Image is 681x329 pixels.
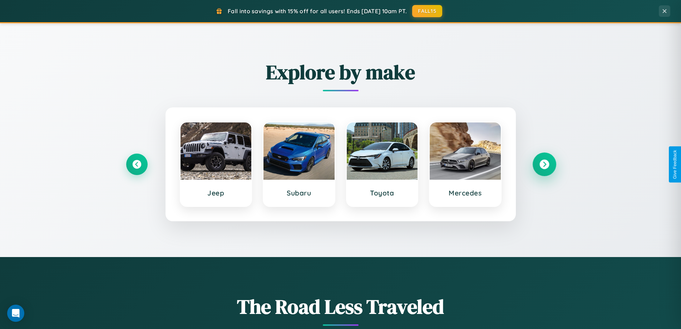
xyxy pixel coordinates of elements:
[228,8,407,15] span: Fall into savings with 15% off for all users! Ends [DATE] 10am PT.
[188,189,245,197] h3: Jeep
[354,189,411,197] h3: Toyota
[437,189,494,197] h3: Mercedes
[126,293,555,320] h1: The Road Less Traveled
[126,58,555,86] h2: Explore by make
[271,189,327,197] h3: Subaru
[672,150,677,179] div: Give Feedback
[412,5,442,17] button: FALL15
[7,305,24,322] div: Open Intercom Messenger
